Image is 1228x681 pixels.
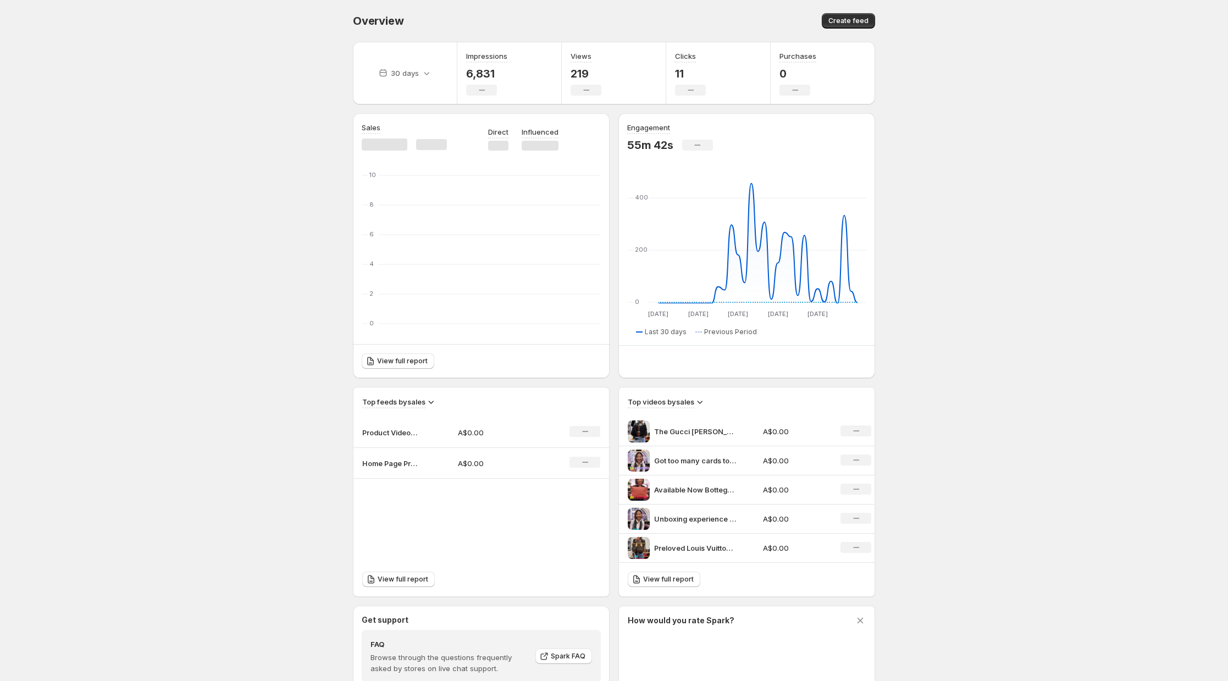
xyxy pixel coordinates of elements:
a: Spark FAQ [535,649,592,664]
h3: Clicks [675,51,696,62]
a: View full report [628,572,700,587]
h4: FAQ [370,639,528,650]
text: [DATE] [807,310,828,318]
span: Create feed [828,16,869,25]
h3: Top feeds by sales [362,396,425,407]
img: Unboxing experience continues with Chanel Matelasse Red Lambskin Matte Gold Hardware Chain Should... [628,508,650,530]
p: Available Now Bottega Veneta Intrecciato Nappa Leather Small Shoulder Bag in soft pink A chic pop... [654,484,737,495]
p: Got too many cards to carry Do it in style and hands-free with this Chanel Caviar Black CC Chain ... [654,455,737,466]
h3: Purchases [779,51,816,62]
text: [DATE] [648,310,668,318]
p: 219 [571,67,601,80]
img: The Gucci Jackie Web Sherry Line Bag Bold Iconic Instantly recognisable Preloved authentic source... [628,420,650,442]
text: 6 [369,230,374,238]
span: Previous Period [704,328,757,336]
span: Last 30 days [645,328,687,336]
p: A$0.00 [458,427,536,438]
p: Direct [488,126,508,137]
h3: Sales [362,122,380,133]
text: 4 [369,260,374,268]
p: A$0.00 [763,513,828,524]
text: 2 [369,290,373,297]
p: A$0.00 [763,426,828,437]
span: Spark FAQ [551,652,585,661]
img: Got too many cards to carry Do it in style and hands-free with this Chanel Caviar Black CC Chain ... [628,450,650,472]
text: 8 [369,201,374,208]
text: 10 [369,171,376,179]
text: 0 [369,319,374,327]
p: 55m 42s [627,139,673,152]
span: View full report [377,357,428,366]
span: View full report [378,575,428,584]
p: 30 days [391,68,419,79]
p: A$0.00 [763,484,828,495]
p: Product Video Feed [362,427,417,438]
h3: Impressions [466,51,507,62]
h3: How would you rate Spark? [628,615,734,626]
p: Unboxing experience continues with Chanel Matelasse Red Lambskin Matte Gold Hardware Chain Should... [654,513,737,524]
text: [DATE] [728,310,748,318]
h3: Views [571,51,591,62]
h3: Get support [362,614,408,625]
a: View full report [362,572,435,587]
p: A$0.00 [458,458,536,469]
p: Home Page Product Video Carousel [362,458,417,469]
h3: Top videos by sales [628,396,694,407]
text: 400 [635,193,648,201]
p: A$0.00 [763,542,828,553]
text: [DATE] [688,310,709,318]
text: 0 [635,298,639,306]
span: View full report [643,575,694,584]
text: [DATE] [768,310,788,318]
a: View full report [362,353,434,369]
text: 200 [635,246,648,253]
img: Available Now Bottega Veneta Intrecciato Nappa Leather Small Shoulder Bag in soft pink A chic pop... [628,479,650,501]
h3: Engagement [627,122,670,133]
p: 0 [779,67,816,80]
p: 6,831 [466,67,507,80]
p: Influenced [522,126,558,137]
p: A$0.00 [763,455,828,466]
p: Preloved Louis Vuitton Neverfull BB Monogram luxeagainmaison prelovedluxury preownedlouisvuittonbags [654,542,737,553]
span: Overview [353,14,403,27]
p: 11 [675,67,706,80]
button: Create feed [822,13,875,29]
p: The Gucci [PERSON_NAME] Web [PERSON_NAME] Line Bag Bold Iconic Instantly recognisable Preloved au... [654,426,737,437]
img: Preloved Louis Vuitton Neverfull BB Monogram luxeagainmaison prelovedluxury preownedlouisvuittonbags [628,537,650,559]
p: Browse through the questions frequently asked by stores on live chat support. [370,652,528,674]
